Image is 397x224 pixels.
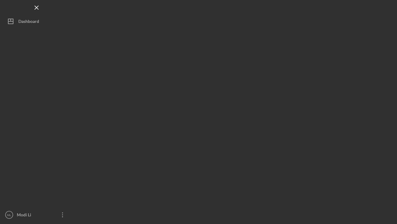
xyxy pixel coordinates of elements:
button: MLModi Li [3,209,70,221]
div: Dashboard [18,15,39,29]
div: Modi Li [15,209,55,222]
button: Dashboard [3,15,70,27]
text: ML [7,213,11,217]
